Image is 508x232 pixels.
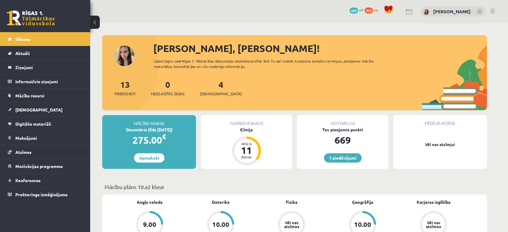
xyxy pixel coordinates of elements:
span: Neizlasītās ziņas [151,91,185,97]
div: 669 [297,133,388,147]
span: € [162,132,166,141]
div: Laipni lūgts savā Rīgas 1. Tālmācības vidusskolas skolnieka profilā. Šeit Tu vari redzēt tuvojošo... [154,58,385,69]
p: Vēl nav atzīmju! [396,142,484,148]
a: [DEMOGRAPHIC_DATA] [8,103,83,117]
a: Maksājumi [8,131,83,145]
a: Aktuāli [8,46,83,60]
div: Ķīmija [201,127,292,133]
div: Vēl nav atzīmes [425,221,442,228]
div: Tuvākā ieskaite [201,115,292,127]
div: Decembris (līdz [DATE]) [102,127,196,133]
span: Konferences [15,178,41,183]
a: 1 piedāvājumi [324,153,362,163]
a: 415 xp [365,8,381,12]
legend: Maksājumi [15,131,83,145]
a: Atzīmes [8,145,83,159]
a: Ziņojumi [8,60,83,74]
a: Rīgas 1. Tālmācības vidusskola [7,11,55,26]
a: Apmaksāt [134,153,164,163]
a: Konferences [8,173,83,187]
a: [PERSON_NAME] [433,8,471,14]
a: Informatīvie ziņojumi [8,75,83,88]
a: 13Priekšmeti [115,79,135,97]
span: Atzīmes [15,149,32,155]
span: Mācību resursi [15,93,44,98]
a: Sākums [8,32,83,46]
a: 4[DEMOGRAPHIC_DATA] [200,79,242,97]
span: [DEMOGRAPHIC_DATA] [200,91,242,97]
div: 11 [237,145,256,155]
div: 10.00 [354,221,371,228]
span: Proktoringa izmēģinājums [15,192,68,197]
a: Ķīmija Atlicis 11 dienas [201,127,292,166]
a: Digitālie materiāli [8,117,83,131]
span: 669 [350,8,358,14]
div: Tev pieejamie punkti [297,127,388,133]
span: Digitālie materiāli [15,121,51,127]
span: Priekšmeti [115,91,135,97]
span: Aktuāli [15,50,30,56]
div: [PERSON_NAME], [PERSON_NAME]! [153,41,487,56]
a: Mācību resursi [8,89,83,102]
div: Mācību maksa [102,115,196,127]
div: 275.00 [102,133,196,147]
a: Motivācijas programma [8,159,83,173]
span: Sākums [15,36,31,42]
div: Vēl nav atzīmes [283,221,300,228]
span: 415 [365,8,373,14]
span: Motivācijas programma [15,163,63,169]
a: Fizika [286,199,298,205]
div: Pēdējā atzīme [393,115,487,127]
div: 10.00 [212,221,229,228]
p: Mācību plāns 10.a2 klase [105,183,485,191]
a: Karjeras izglītība [417,199,451,205]
legend: Informatīvie ziņojumi [15,75,83,88]
div: 9.00 [143,221,156,228]
img: Marija Nicmane [423,9,429,15]
div: dienas [237,155,256,159]
span: [DEMOGRAPHIC_DATA] [15,107,63,112]
span: mP [359,8,364,12]
a: Angļu valoda [137,199,163,205]
a: Proktoringa izmēģinājums [8,188,83,201]
a: 669 mP [350,8,364,12]
span: xp [374,8,378,12]
legend: Ziņojumi [15,60,83,74]
div: Atlicis [237,142,256,145]
a: Datorika [212,199,230,205]
a: 0Neizlasītās ziņas [151,79,185,97]
div: Motivācija [297,115,388,127]
a: Ģeogrāfija [352,199,373,205]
